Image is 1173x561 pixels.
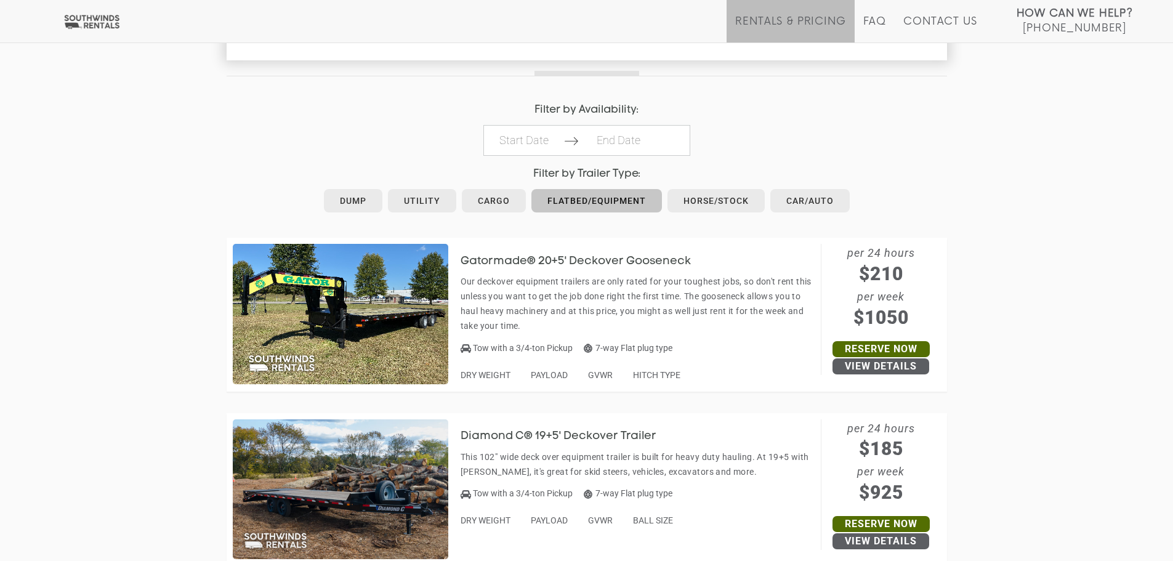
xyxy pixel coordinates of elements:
span: per 24 hours per week [821,244,941,331]
span: 7-way Flat plug type [584,488,672,498]
a: Gatormade® 20+5' Deckover Gooseneck [461,256,709,265]
span: GVWR [588,370,613,380]
p: This 102" wide deck over equipment trailer is built for heavy duty hauling. At 19+5 with [PERSON_... [461,450,815,479]
span: $185 [821,435,941,462]
span: $925 [821,478,941,506]
a: How Can We Help? [PHONE_NUMBER] [1017,6,1133,33]
span: $210 [821,260,941,288]
img: SW012 - Gatormade 20+5' Deckover Gooseneck [233,244,448,384]
a: Horse/Stock [667,189,765,212]
a: View Details [832,358,929,374]
span: DRY WEIGHT [461,370,510,380]
span: 7-way Flat plug type [584,343,672,353]
a: FAQ [863,15,887,42]
span: GVWR [588,515,613,525]
span: PAYLOAD [531,370,568,380]
a: Dump [324,189,382,212]
a: Rentals & Pricing [735,15,845,42]
a: View Details [832,533,929,549]
a: Contact Us [903,15,977,42]
strong: How Can We Help? [1017,7,1133,20]
a: Reserve Now [832,516,930,532]
h3: Diamond C® 19+5' Deckover Trailer [461,430,675,443]
span: DRY WEIGHT [461,515,510,525]
p: Our deckover equipment trailers are only rated for your toughest jobs, so don't rent this unless ... [461,274,815,333]
span: Tow with a 3/4-ton Pickup [473,343,573,353]
a: Car/Auto [770,189,850,212]
a: Flatbed/Equipment [531,189,662,212]
a: Utility [388,189,456,212]
span: Tow with a 3/4-ton Pickup [473,488,573,498]
h4: Filter by Trailer Type: [227,168,947,180]
h4: Filter by Availability: [227,104,947,116]
a: Cargo [462,189,526,212]
img: SW013 - Diamond C 19+5' Deckover Trailer [233,419,448,560]
span: BALL SIZE [633,515,673,525]
h3: Gatormade® 20+5' Deckover Gooseneck [461,256,709,268]
span: HITCH TYPE [633,370,680,380]
a: Diamond C® 19+5' Deckover Trailer [461,431,675,441]
img: Southwinds Rentals Logo [62,14,122,30]
span: PAYLOAD [531,515,568,525]
span: [PHONE_NUMBER] [1023,22,1126,34]
a: Reserve Now [832,341,930,357]
span: $1050 [821,304,941,331]
span: per 24 hours per week [821,419,941,507]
